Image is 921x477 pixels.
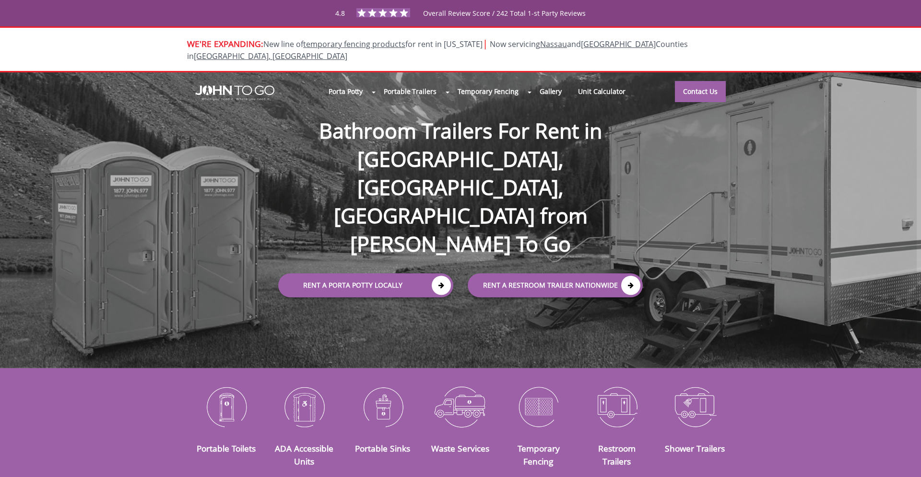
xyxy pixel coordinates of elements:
a: Contact Us [675,81,726,102]
img: Restroom-Trailers-icon_N.png [585,382,649,431]
a: Temporary Fencing [518,442,560,466]
span: WE'RE EXPANDING: [187,38,263,49]
img: Shower-Trailers-icon_N.png [663,382,727,431]
a: rent a RESTROOM TRAILER Nationwide [468,273,643,297]
a: ADA Accessible Units [275,442,333,466]
img: Waste-Services-icon_N.png [429,382,493,431]
span: 4.8 [335,9,345,18]
span: New line of for rent in [US_STATE] [187,39,688,61]
img: Portable-Toilets-icon_N.png [194,382,258,431]
a: Gallery [531,81,570,102]
a: Temporary Fencing [449,81,527,102]
a: Porta Potty [320,81,371,102]
img: JOHN to go [195,85,274,101]
a: Shower Trailers [665,442,725,454]
a: Unit Calculator [570,81,634,102]
a: [GEOGRAPHIC_DATA], [GEOGRAPHIC_DATA] [194,51,347,61]
a: temporary fencing products [303,39,405,49]
h1: Bathroom Trailers For Rent in [GEOGRAPHIC_DATA], [GEOGRAPHIC_DATA], [GEOGRAPHIC_DATA] from [PERSO... [269,86,652,258]
img: Temporary-Fencing-cion_N.png [507,382,570,431]
a: Portable Toilets [197,442,256,454]
a: Portable Trailers [376,81,444,102]
span: | [483,37,488,50]
a: Nassau [540,39,567,49]
img: ADA-Accessible-Units-icon_N.png [272,382,336,431]
a: Restroom Trailers [598,442,636,466]
a: [GEOGRAPHIC_DATA] [581,39,656,49]
a: Waste Services [431,442,489,454]
a: Portable Sinks [355,442,410,454]
span: Now servicing and Counties in [187,39,688,61]
a: Rent a Porta Potty Locally [278,273,453,297]
span: Overall Review Score / 242 Total 1-st Party Reviews [423,9,586,37]
img: Portable-Sinks-icon_N.png [351,382,414,431]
